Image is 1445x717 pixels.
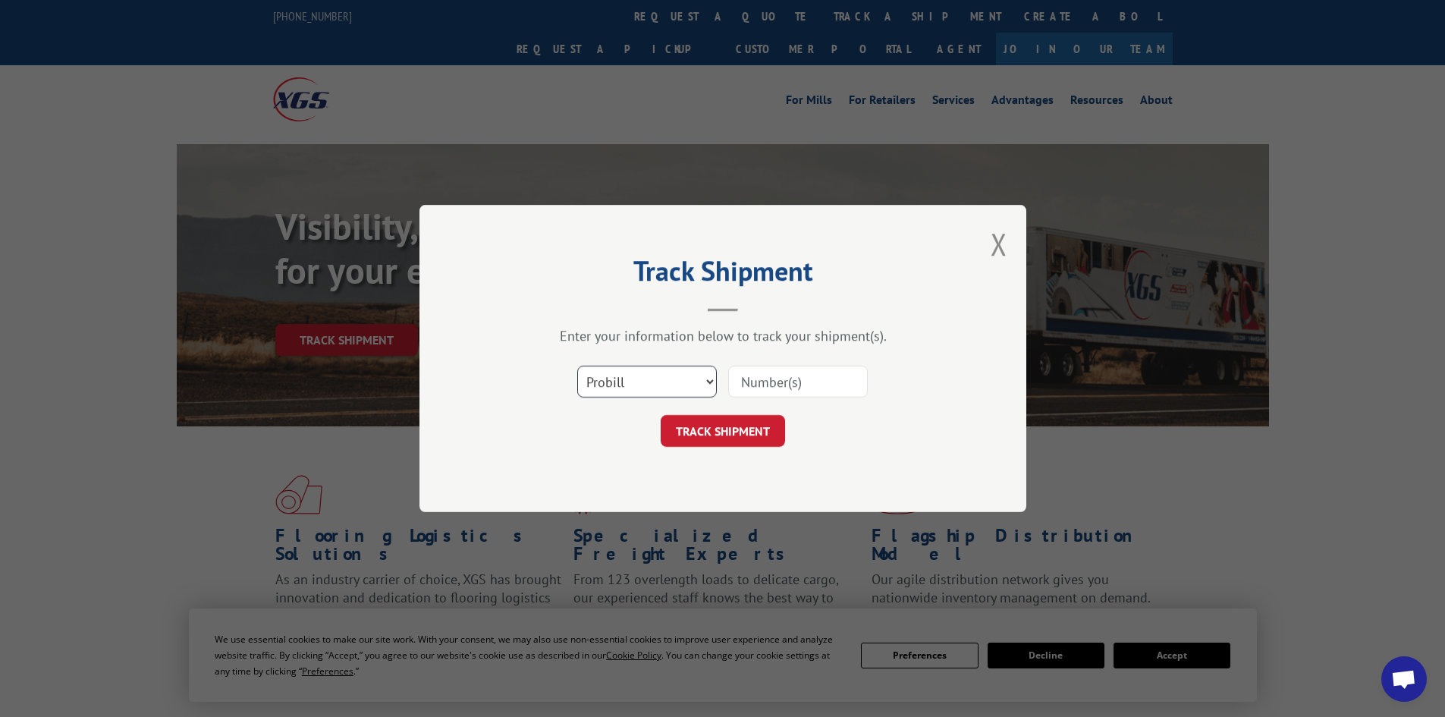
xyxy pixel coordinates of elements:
button: TRACK SHIPMENT [661,415,785,447]
button: Close modal [991,224,1007,264]
h2: Track Shipment [495,260,950,289]
div: Enter your information below to track your shipment(s). [495,327,950,344]
input: Number(s) [728,366,868,398]
div: Open chat [1381,656,1427,702]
